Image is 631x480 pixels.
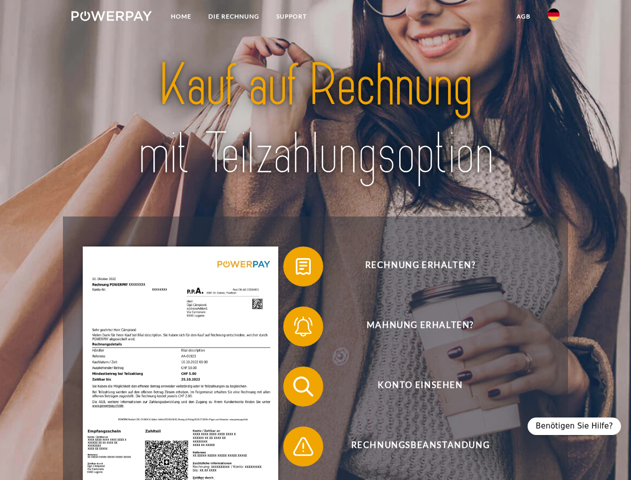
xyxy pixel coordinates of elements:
a: SUPPORT [268,7,315,25]
img: qb_search.svg [291,374,316,399]
button: Rechnung erhalten? [283,246,543,286]
img: logo-powerpay-white.svg [71,11,152,21]
img: qb_bell.svg [291,314,316,339]
img: qb_bill.svg [291,254,316,279]
button: Rechnungsbeanstandung [283,426,543,466]
a: Home [162,7,200,25]
a: DIE RECHNUNG [200,7,268,25]
span: Mahnung erhalten? [298,306,543,346]
button: Konto einsehen [283,366,543,406]
div: Benötigen Sie Hilfe? [528,417,621,435]
img: de [548,8,560,20]
img: title-powerpay_de.svg [95,48,536,191]
button: Mahnung erhalten? [283,306,543,346]
img: qb_warning.svg [291,434,316,459]
span: Rechnung erhalten? [298,246,543,286]
a: agb [508,7,539,25]
span: Rechnungsbeanstandung [298,426,543,466]
span: Konto einsehen [298,366,543,406]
